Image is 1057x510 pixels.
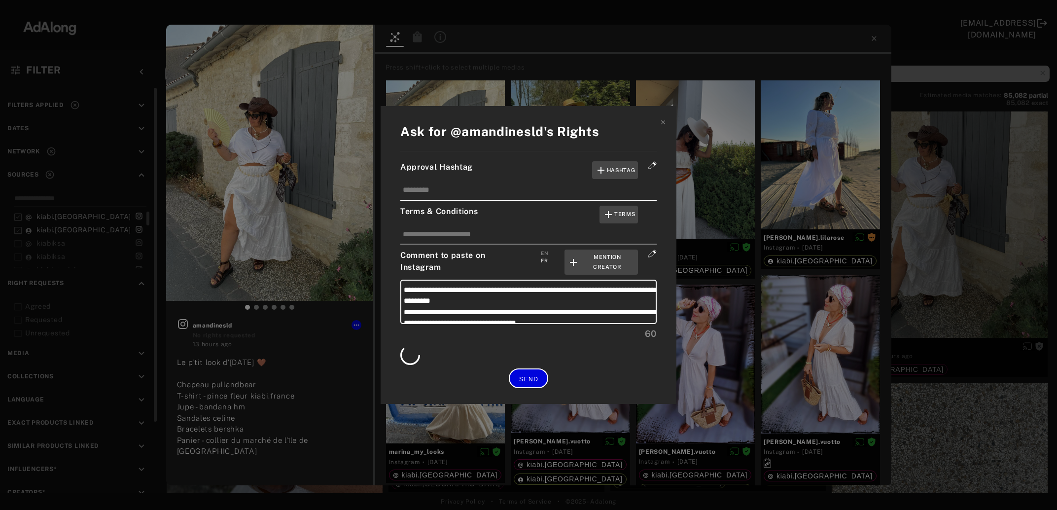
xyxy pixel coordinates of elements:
button: Terms [599,206,638,223]
div: Ask for @amandinesld's Rights [400,122,657,141]
div: Approval Hashtag [400,161,657,179]
button: SEND [509,368,548,388]
div: Save an english version of your comment [541,250,548,257]
div: Save an french version of your comment [541,257,548,264]
span: SEND [519,376,538,383]
img: svg+xml;base64,PHN2ZyB4bWxucz0iaHR0cDovL3d3dy53My5vcmcvMjAwMC9zdmciIHdpZHRoPSIyMiIgaGVpZ2h0PSIyMC... [648,161,657,169]
iframe: Chat Widget [1008,463,1057,510]
div: Widget de chat [1008,463,1057,510]
div: Terms & Conditions [400,206,657,223]
img: svg+xml;base64,PHN2ZyB4bWxucz0iaHR0cDovL3d3dy53My5vcmcvMjAwMC9zdmciIHdpZHRoPSIyMiIgaGVpZ2h0PSIyMC... [648,250,657,257]
button: Mention Creator [564,250,638,275]
div: 60 [400,327,657,340]
div: Comment to paste on Instagram [400,250,657,275]
button: Hashtag [592,161,638,179]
